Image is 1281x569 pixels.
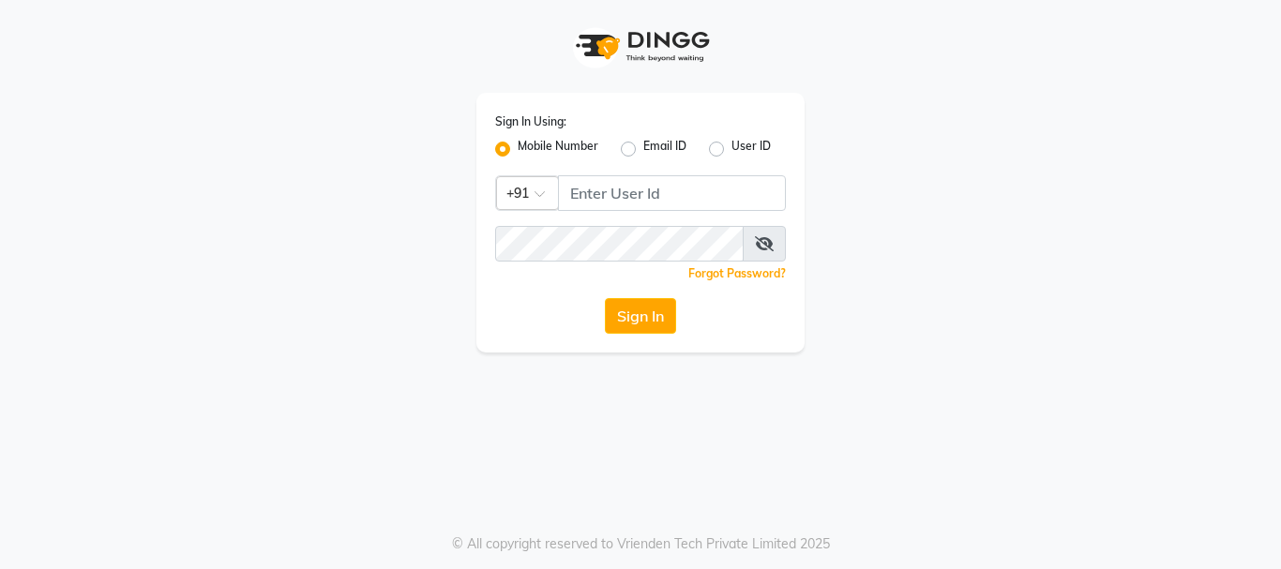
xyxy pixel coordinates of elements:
[688,266,786,280] a: Forgot Password?
[558,175,786,211] input: Username
[565,19,716,74] img: logo1.svg
[731,138,771,160] label: User ID
[605,298,676,334] button: Sign In
[495,113,566,130] label: Sign In Using:
[643,138,686,160] label: Email ID
[518,138,598,160] label: Mobile Number
[495,226,744,262] input: Username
